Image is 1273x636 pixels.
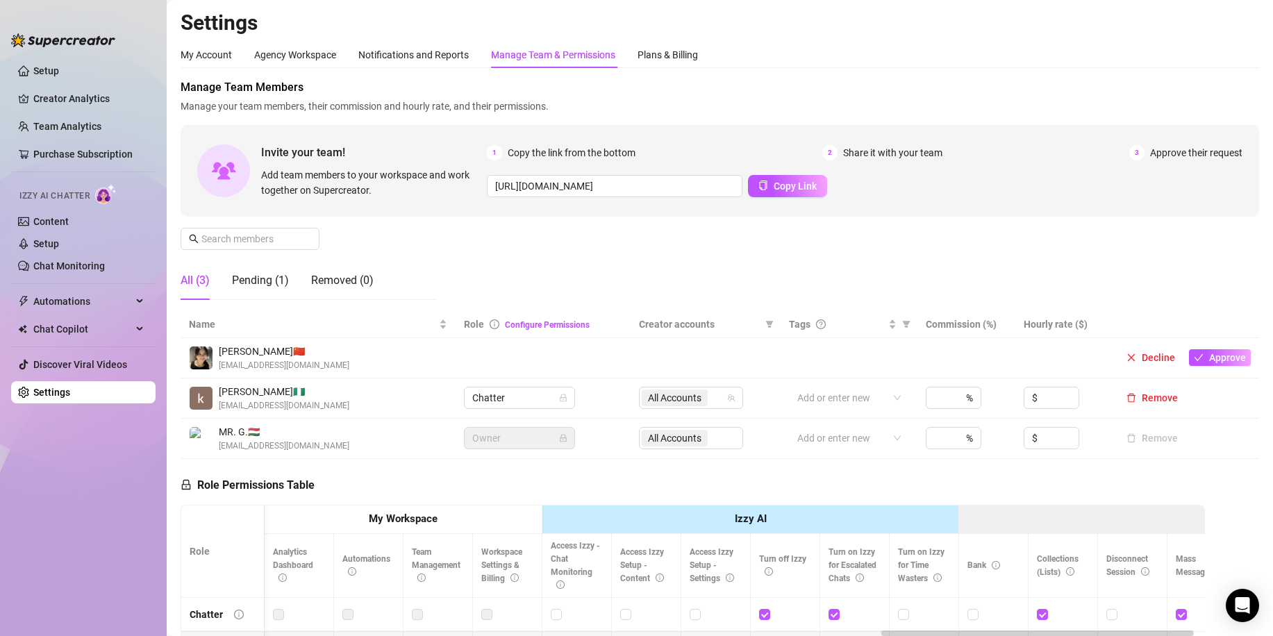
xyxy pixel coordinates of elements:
span: Turn off Izzy [759,554,806,577]
a: Setup [33,238,59,249]
button: Remove [1121,390,1183,406]
img: Anselmo Israel [190,346,213,369]
a: Content [33,216,69,227]
img: AI Chatter [95,184,117,204]
h5: Role Permissions Table [181,477,315,494]
button: Decline [1121,349,1181,366]
span: info-circle [933,574,942,582]
span: info-circle [490,319,499,329]
th: Role [181,505,265,598]
span: Access Izzy Setup - Settings [690,547,734,583]
span: info-circle [510,574,519,582]
span: delete [1126,393,1136,403]
span: team [727,394,735,402]
span: lock [559,394,567,402]
span: question-circle [816,319,826,329]
span: search [189,234,199,244]
span: Access Izzy - Chat Monitoring [551,541,600,590]
a: Team Analytics [33,121,101,132]
button: Copy Link [748,175,827,197]
span: info-circle [765,567,773,576]
a: Settings [33,387,70,398]
a: Setup [33,65,59,76]
span: Decline [1142,352,1175,363]
div: Plans & Billing [638,47,698,62]
span: info-circle [417,574,426,582]
span: All Accounts [642,390,708,406]
span: Name [189,317,436,332]
span: Access Izzy Setup - Content [620,547,664,583]
span: Chat Copilot [33,318,132,340]
span: MR. G. 🇭🇺 [219,424,349,440]
span: lock [559,434,567,442]
span: Manage your team members, their commission and hourly rate, and their permissions. [181,99,1259,114]
span: Analytics Dashboard [273,547,313,583]
th: Name [181,311,456,338]
input: Search members [201,231,300,246]
strong: Izzy AI [735,512,767,525]
span: info-circle [726,574,734,582]
span: info-circle [234,610,244,619]
span: Automations [342,554,390,577]
span: 1 [487,145,502,160]
span: info-circle [1066,567,1074,576]
img: kingsley chinedu [190,387,213,410]
img: logo-BBDzfeDw.svg [11,33,115,47]
th: Commission (%) [917,311,1015,338]
span: info-circle [348,567,356,576]
span: copy [758,181,768,190]
span: Workspace Settings & Billing [481,547,522,583]
div: Notifications and Reports [358,47,469,62]
span: Invite your team! [261,144,487,161]
span: Role [464,319,484,330]
span: filter [899,314,913,335]
span: info-circle [656,574,664,582]
img: Chat Copilot [18,324,27,334]
span: Copy Link [774,181,817,192]
span: Owner [472,428,567,449]
img: MR. GREEN AGENCY [190,427,213,450]
span: Turn on Izzy for Escalated Chats [829,547,876,583]
a: Purchase Subscription [33,143,144,165]
span: thunderbolt [18,296,29,307]
div: Removed (0) [311,272,374,289]
span: Add team members to your workspace and work together on Supercreator. [261,167,481,198]
div: All (3) [181,272,210,289]
th: Hourly rate ($) [1015,311,1113,338]
span: [EMAIL_ADDRESS][DOMAIN_NAME] [219,359,349,372]
span: 2 [822,145,838,160]
span: Creator accounts [639,317,760,332]
span: Izzy AI Chatter [19,190,90,203]
span: Share it with your team [843,145,942,160]
div: Chatter [190,607,223,622]
span: info-circle [992,561,1000,569]
div: Open Intercom Messenger [1226,589,1259,622]
span: Disconnect Session [1106,554,1149,577]
span: check [1194,353,1204,362]
div: Agency Workspace [254,47,336,62]
span: Automations [33,290,132,312]
h2: Settings [181,10,1259,36]
span: filter [765,320,774,328]
span: Mass Message [1176,554,1223,577]
span: info-circle [556,580,565,589]
span: [EMAIL_ADDRESS][DOMAIN_NAME] [219,440,349,453]
div: Manage Team & Permissions [491,47,615,62]
a: Discover Viral Videos [33,359,127,370]
span: Manage Team Members [181,79,1259,96]
span: 3 [1129,145,1145,160]
strong: My Workspace [369,512,438,525]
span: [PERSON_NAME] 🇨🇳 [219,344,349,359]
button: Remove [1121,430,1183,446]
span: Collections (Lists) [1037,554,1079,577]
span: info-circle [1141,567,1149,576]
a: Configure Permissions [505,320,590,330]
span: info-circle [856,574,864,582]
span: Team Management [412,547,460,583]
span: close [1126,353,1136,362]
span: info-circle [278,574,287,582]
span: Copy the link from the bottom [508,145,635,160]
span: filter [763,314,776,335]
span: filter [902,320,910,328]
div: Pending (1) [232,272,289,289]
